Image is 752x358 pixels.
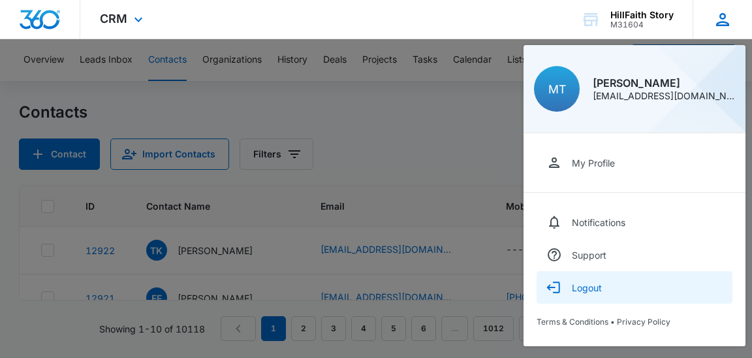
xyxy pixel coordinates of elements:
span: CRM [100,12,127,25]
div: • [537,317,732,327]
a: Notifications [537,206,732,238]
div: account name [610,10,674,20]
a: My Profile [537,146,732,179]
a: Privacy Policy [617,317,670,327]
div: Logout [572,282,602,293]
a: Support [537,238,732,271]
div: My Profile [572,157,615,169]
div: [PERSON_NAME] [593,78,735,88]
div: account id [610,20,674,29]
div: Notifications [572,217,625,228]
button: Logout [537,271,732,304]
div: Support [572,250,606,261]
div: [EMAIL_ADDRESS][DOMAIN_NAME] [593,91,735,101]
span: MT [548,82,566,96]
a: Terms & Conditions [537,317,608,327]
